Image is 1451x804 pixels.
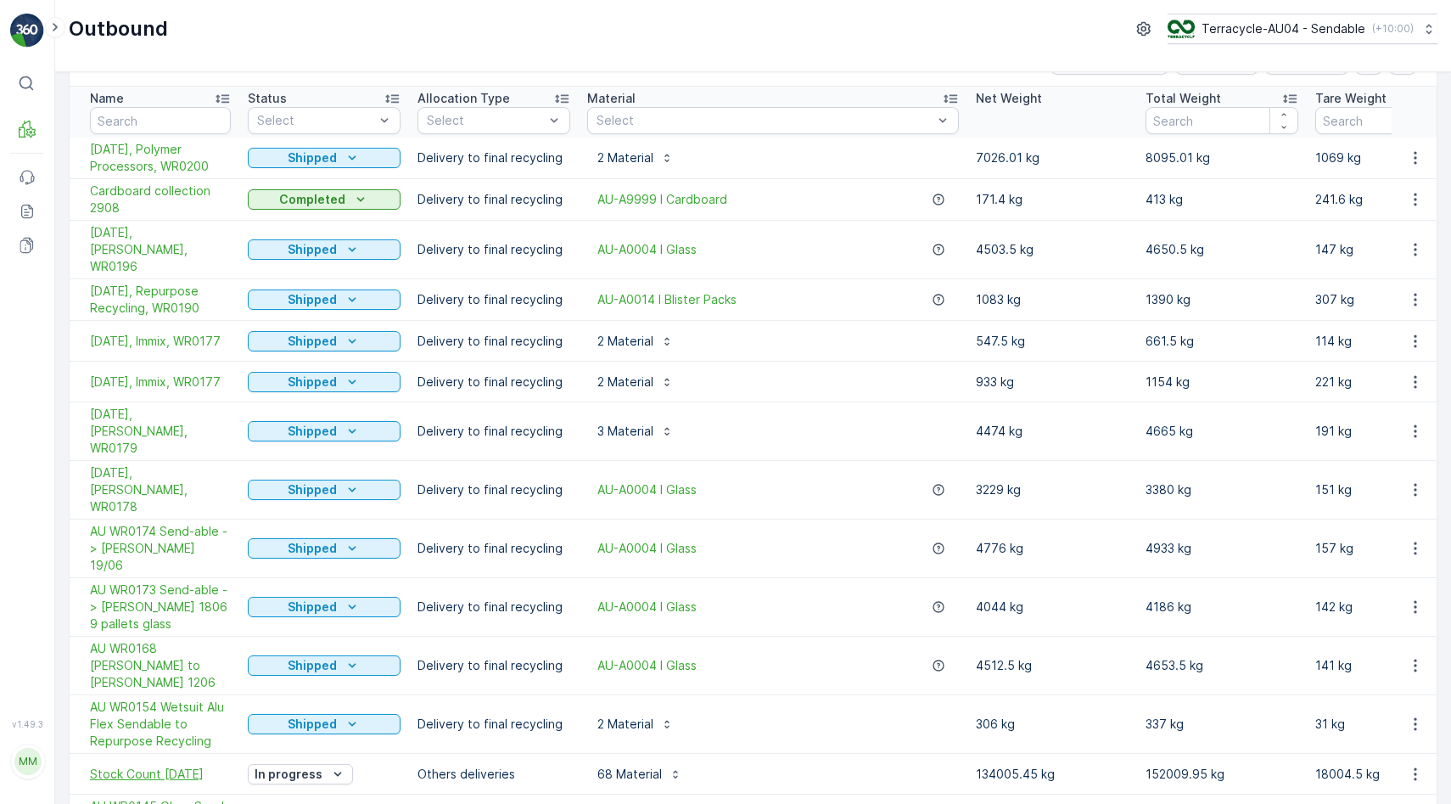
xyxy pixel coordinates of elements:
[90,374,231,391] span: [DATE], Immix, WR0177
[597,291,737,308] a: AU-A0014 I Blister Packs
[409,402,579,461] td: Delivery to final recycling
[248,597,401,617] button: Shipped
[587,711,684,738] button: 2 Material
[1146,333,1298,350] p: 661.5 kg
[976,241,1129,258] p: 4503.5 kg
[409,221,579,279] td: Delivery to final recycling
[248,764,353,784] button: In progress
[1315,90,1387,107] p: Tare Weight
[288,149,337,166] p: Shipped
[1146,540,1298,557] p: 4933 kg
[976,90,1042,107] p: Net Weight
[90,333,231,350] span: [DATE], Immix, WR0177
[14,748,42,775] div: MM
[409,279,579,321] td: Delivery to final recycling
[10,719,44,729] span: v 1.49.3
[1146,599,1298,616] p: 4186 kg
[417,90,510,107] p: Allocation Type
[597,657,697,674] a: AU-A0004 I Glass
[976,540,1129,557] p: 4776 kg
[90,283,231,317] a: 22/07/2025, Repurpose Recycling, WR0190
[1146,481,1298,498] p: 3380 kg
[597,112,933,129] p: Select
[288,423,337,440] p: Shipped
[597,149,653,166] p: 2 Material
[248,189,401,210] button: Completed
[288,657,337,674] p: Shipped
[288,716,337,733] p: Shipped
[288,540,337,557] p: Shipped
[409,637,579,695] td: Delivery to final recycling
[976,374,1129,391] p: 933 kg
[248,538,401,559] button: Shipped
[976,766,1129,783] p: 134005.45 kg
[976,191,1129,208] p: 171.4 kg
[597,599,697,616] span: AU-A0004 I Glass
[288,241,337,258] p: Shipped
[976,481,1129,498] p: 3229 kg
[90,141,231,175] a: 03/09/2025, Polymer Processors, WR0200
[90,582,231,633] span: AU WR0173 Send-able -> [PERSON_NAME] 1806 9 pallets glass
[1146,423,1298,440] p: 4665 kg
[587,328,684,355] button: 2 Material
[976,716,1129,733] p: 306 kg
[409,578,579,637] td: Delivery to final recycling
[587,144,684,171] button: 2 Material
[255,766,322,783] p: In progress
[409,461,579,520] td: Delivery to final recycling
[90,283,231,317] span: [DATE], Repurpose Recycling, WR0190
[90,640,231,691] span: AU WR0168 [PERSON_NAME] to [PERSON_NAME] 1206
[90,224,231,275] span: [DATE], [PERSON_NAME], WR0196
[248,290,401,310] button: Shipped
[248,421,401,441] button: Shipped
[10,14,44,48] img: logo
[248,655,401,676] button: Shipped
[248,90,287,107] p: Status
[976,423,1129,440] p: 4474 kg
[427,112,544,129] p: Select
[597,241,697,258] a: AU-A0004 I Glass
[976,657,1129,674] p: 4512.5 kg
[1146,149,1298,166] p: 8095.01 kg
[597,540,697,557] a: AU-A0004 I Glass
[257,112,374,129] p: Select
[1146,90,1221,107] p: Total Weight
[90,183,231,216] a: Cardboard collection 2908
[248,372,401,392] button: Shipped
[288,481,337,498] p: Shipped
[69,15,168,42] p: Outbound
[288,333,337,350] p: Shipped
[90,699,231,750] a: AU WR0154 Wetsuit Alu Flex Sendable to Repurpose Recycling
[90,464,231,515] span: [DATE], [PERSON_NAME], WR0178
[409,179,579,221] td: Delivery to final recycling
[90,224,231,275] a: 20/08/2025, Alex Fraser, WR0196
[1146,766,1298,783] p: 152009.95 kg
[1146,374,1298,391] p: 1154 kg
[409,520,579,578] td: Delivery to final recycling
[90,766,231,783] a: Stock Count April 2025
[587,418,684,445] button: 3 Material
[597,481,697,498] span: AU-A0004 I Glass
[597,766,662,783] p: 68 Material
[587,368,684,396] button: 2 Material
[248,480,401,500] button: Shipped
[409,362,579,402] td: Delivery to final recycling
[1146,716,1298,733] p: 337 kg
[1202,20,1365,37] p: Terracycle-AU04 - Sendable
[976,333,1129,350] p: 547.5 kg
[597,716,653,733] p: 2 Material
[1146,191,1298,208] p: 413 kg
[1146,291,1298,308] p: 1390 kg
[409,695,579,754] td: Delivery to final recycling
[90,90,124,107] p: Name
[10,733,44,790] button: MM
[90,107,231,134] input: Search
[1146,107,1298,134] input: Search
[90,141,231,175] span: [DATE], Polymer Processors, WR0200
[90,406,231,457] a: 26/06/2025, Alex Fraser, WR0179
[597,191,727,208] a: AU-A9999 I Cardboard
[976,599,1129,616] p: 4044 kg
[409,138,579,179] td: Delivery to final recycling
